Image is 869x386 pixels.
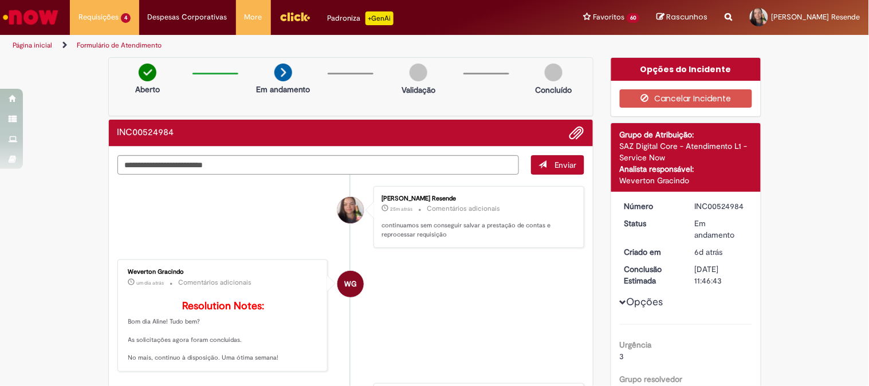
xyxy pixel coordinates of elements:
[410,64,427,81] img: img-circle-grey.png
[328,11,394,25] div: Padroniza
[531,155,584,175] button: Enviar
[121,13,131,23] span: 4
[620,340,652,350] b: Urgência
[620,351,624,361] span: 3
[365,11,394,25] p: +GenAi
[667,11,708,22] span: Rascunhos
[274,64,292,81] img: arrow-next.png
[128,301,319,363] p: Bom dia Aline! Tudo bem? As solicitações agora foram concluidas. No mais, continuo à disposição. ...
[536,84,572,96] p: Concluído
[555,160,577,170] span: Enviar
[695,263,748,286] div: [DATE] 11:46:43
[620,140,752,163] div: SAZ Digital Core - Atendimento L1 - Service Now
[117,155,520,175] textarea: Digite sua mensagem aqui...
[620,163,752,175] div: Analista responsável:
[616,246,686,258] dt: Criado em
[137,279,164,286] time: 29/09/2025 11:44:43
[657,12,708,23] a: Rascunhos
[620,129,752,140] div: Grupo de Atribuição:
[627,13,640,23] span: 60
[390,206,412,212] span: 25m atrás
[77,41,162,50] a: Formulário de Atendimento
[344,270,357,298] span: WG
[1,6,60,29] img: ServiceNow
[78,11,119,23] span: Requisições
[245,11,262,23] span: More
[695,200,748,212] div: INC00524984
[695,246,748,258] div: 25/09/2025 16:57:23
[695,247,723,257] span: 6d atrás
[545,64,563,81] img: img-circle-grey.png
[695,247,723,257] time: 25/09/2025 16:57:23
[616,200,686,212] dt: Número
[9,35,571,56] ul: Trilhas de página
[117,128,174,138] h2: INC00524984 Histórico de tíquete
[390,206,412,212] time: 30/09/2025 17:56:02
[620,89,752,108] button: Cancelar Incidente
[427,204,500,214] small: Comentários adicionais
[337,197,364,223] div: Aline Pereira Resende
[772,12,860,22] span: [PERSON_NAME] Resende
[611,58,761,81] div: Opções do Incidente
[137,279,164,286] span: um dia atrás
[179,278,252,287] small: Comentários adicionais
[337,271,364,297] div: Weverton Gracindo
[280,8,310,25] img: click_logo_yellow_360x200.png
[128,269,319,275] div: Weverton Gracindo
[13,41,52,50] a: Página inicial
[593,11,624,23] span: Favoritos
[616,263,686,286] dt: Conclusão Estimada
[256,84,310,95] p: Em andamento
[402,84,435,96] p: Validação
[695,218,748,241] div: Em andamento
[620,374,683,384] b: Grupo resolvedor
[620,175,752,186] div: Weverton Gracindo
[569,125,584,140] button: Adicionar anexos
[382,195,572,202] div: [PERSON_NAME] Resende
[135,84,160,95] p: Aberto
[139,64,156,81] img: check-circle-green.png
[382,221,572,239] p: continuamos sem conseguir salvar a prestação de contas e reprocessar requisição
[616,218,686,229] dt: Status
[182,300,264,313] b: Resolution Notes:
[148,11,227,23] span: Despesas Corporativas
